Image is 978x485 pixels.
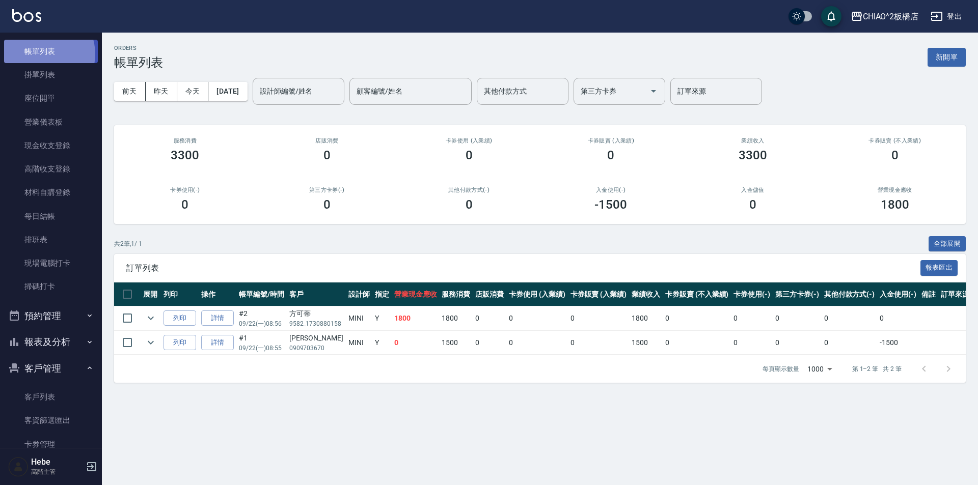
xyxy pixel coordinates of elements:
[803,355,836,383] div: 1000
[836,187,954,193] h2: 營業現金應收
[822,306,878,330] td: 0
[12,9,41,22] img: Logo
[645,83,662,99] button: Open
[208,82,247,101] button: [DATE]
[31,467,83,476] p: 高階主管
[4,329,98,355] button: 報表及分析
[506,282,568,306] th: 卡券使用 (入業績)
[143,310,158,326] button: expand row
[822,331,878,355] td: 0
[663,306,731,330] td: 0
[346,306,372,330] td: MINI
[4,355,98,382] button: 客戶管理
[439,282,473,306] th: 服務消費
[506,306,568,330] td: 0
[164,310,196,326] button: 列印
[822,282,878,306] th: 其他付款方式(-)
[927,7,966,26] button: 登出
[372,282,392,306] th: 指定
[201,310,234,326] a: 詳情
[731,282,773,306] th: 卡券使用(-)
[821,6,841,26] button: save
[114,45,163,51] h2: ORDERS
[594,197,627,212] h3: -1500
[836,137,954,144] h2: 卡券販賣 (不入業績)
[773,306,822,330] td: 0
[4,385,98,409] a: 客戶列表
[881,197,909,212] h3: 1800
[938,282,972,306] th: 訂單來源
[126,187,244,193] h2: 卡券使用(-)
[372,306,392,330] td: Y
[731,306,773,330] td: 0
[891,148,899,162] h3: 0
[114,82,146,101] button: 前天
[877,331,919,355] td: -1500
[239,319,284,328] p: 09/22 (一) 08:56
[410,137,528,144] h2: 卡券使用 (入業績)
[568,306,630,330] td: 0
[181,197,188,212] h3: 0
[629,282,663,306] th: 業績收入
[236,282,287,306] th: 帳單編號/時間
[4,134,98,157] a: 現金收支登錄
[929,236,966,252] button: 全部展開
[928,52,966,62] a: 新開單
[920,263,958,272] a: 報表匯出
[4,433,98,456] a: 卡券管理
[289,333,343,344] div: [PERSON_NAME]
[392,331,440,355] td: 0
[4,40,98,63] a: 帳單列表
[201,335,234,351] a: 詳情
[199,282,236,306] th: 操作
[773,331,822,355] td: 0
[4,205,98,228] a: 每日結帳
[146,82,177,101] button: 昨天
[239,344,284,353] p: 09/22 (一) 08:55
[346,282,372,306] th: 設計師
[552,187,670,193] h2: 入金使用(-)
[607,148,614,162] h3: 0
[763,364,799,374] p: 每頁顯示數量
[506,331,568,355] td: 0
[323,148,331,162] h3: 0
[663,282,731,306] th: 卡券販賣 (不入業績)
[289,319,343,328] p: 9582_1730880158
[236,306,287,330] td: #2
[629,306,663,330] td: 1800
[928,48,966,67] button: 新開單
[143,335,158,350] button: expand row
[114,55,163,70] h3: 帳單列表
[466,148,473,162] h3: 0
[4,228,98,251] a: 排班表
[473,282,506,306] th: 店販消費
[629,331,663,355] td: 1500
[268,187,386,193] h2: 第三方卡券(-)
[919,282,938,306] th: 備註
[4,181,98,204] a: 材料自購登錄
[739,148,767,162] h3: 3300
[863,10,919,23] div: CHIAO^2板橋店
[126,263,920,273] span: 訂單列表
[877,306,919,330] td: 0
[552,137,670,144] h2: 卡券販賣 (入業績)
[4,87,98,110] a: 座位開單
[4,63,98,87] a: 掛單列表
[663,331,731,355] td: 0
[773,282,822,306] th: 第三方卡券(-)
[4,275,98,298] a: 掃碼打卡
[4,409,98,432] a: 客資篩選匯出
[177,82,209,101] button: 今天
[439,306,473,330] td: 1800
[4,110,98,134] a: 營業儀表板
[289,308,343,319] div: 方可蒂
[877,282,919,306] th: 入金使用(-)
[466,197,473,212] h3: 0
[392,282,440,306] th: 營業現金應收
[410,187,528,193] h2: 其他付款方式(-)
[346,331,372,355] td: MINI
[126,137,244,144] h3: 服務消費
[114,239,142,248] p: 共 2 筆, 1 / 1
[694,187,812,193] h2: 入金儲值
[141,282,161,306] th: 展開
